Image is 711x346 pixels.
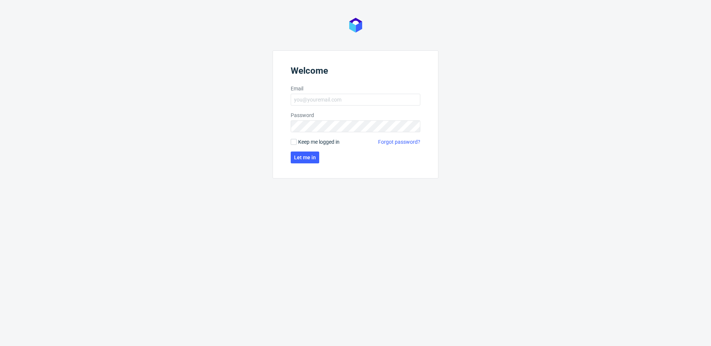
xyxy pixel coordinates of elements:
button: Let me in [291,152,319,163]
input: you@youremail.com [291,94,420,106]
header: Welcome [291,66,420,79]
label: Email [291,85,420,92]
span: Let me in [294,155,316,160]
label: Password [291,112,420,119]
a: Forgot password? [378,138,420,146]
span: Keep me logged in [298,138,340,146]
